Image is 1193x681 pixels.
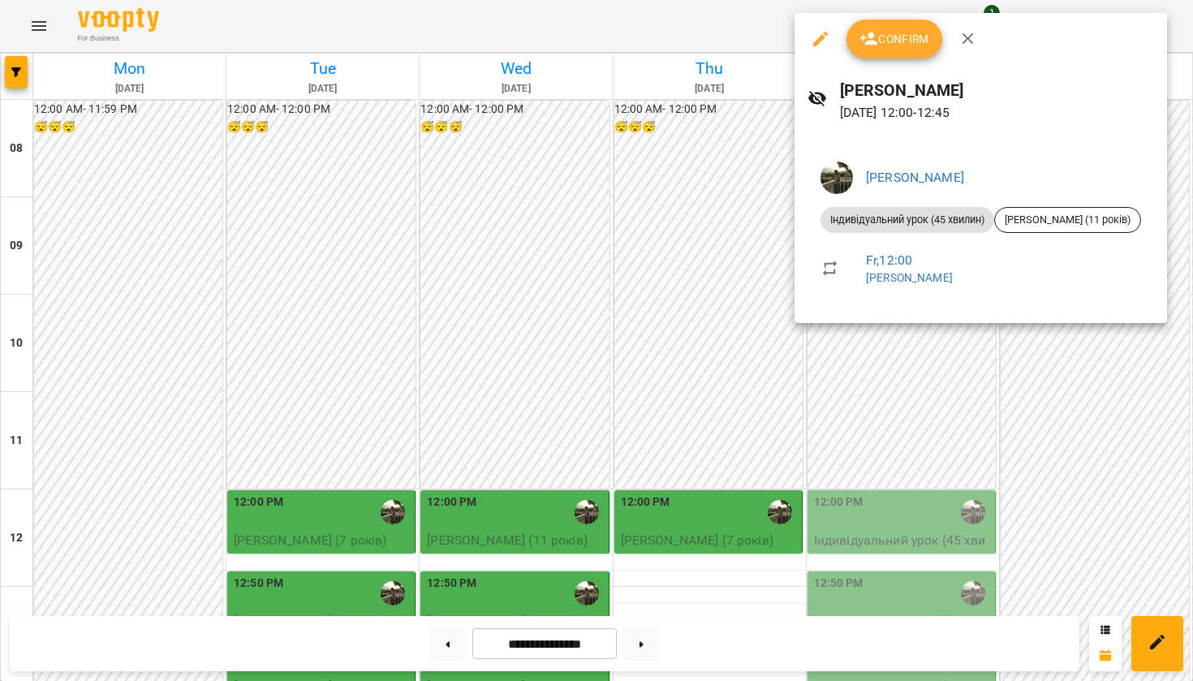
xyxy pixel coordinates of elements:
img: fc74d0d351520a79a6ede42b0c388ebb.jpeg [820,162,853,194]
a: [PERSON_NAME] [866,170,964,185]
span: Індивідуальний урок (45 хвилин) [820,213,994,227]
p: [DATE] 12:00 - 12:45 [840,103,1154,123]
button: Confirm [846,19,942,58]
span: Confirm [859,29,929,49]
span: [PERSON_NAME] (11 років) [995,213,1140,227]
h6: [PERSON_NAME] [840,78,1154,103]
a: [PERSON_NAME] [866,271,953,284]
a: Fr , 12:00 [866,252,912,268]
div: [PERSON_NAME] (11 років) [994,207,1141,233]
